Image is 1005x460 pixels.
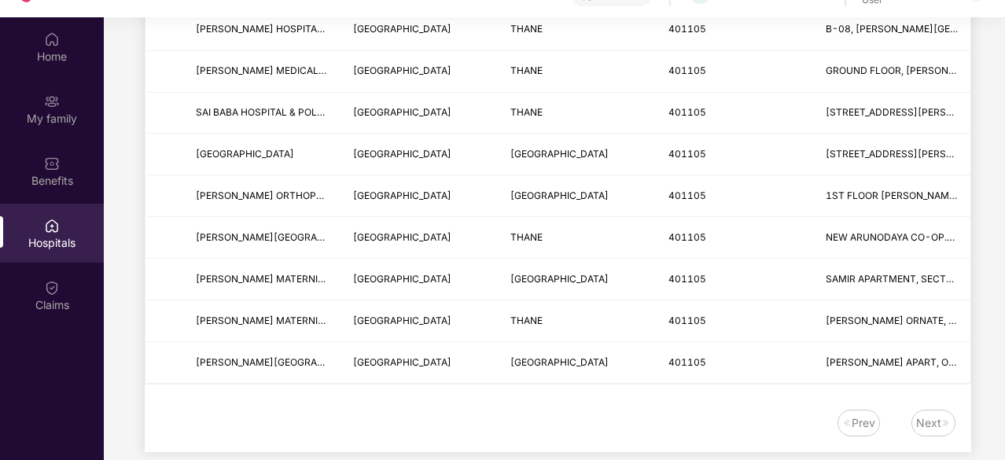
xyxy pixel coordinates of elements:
[668,273,706,285] span: 401105
[183,300,341,342] td: PADMAWATI MATERNITY AND NURSING HOME
[44,218,60,234] img: svg+xml;base64,PHN2ZyBpZD0iSG9zcGl0YWxzIiB4bWxucz0iaHR0cDovL3d3dy53My5vcmcvMjAwMC9zdmciIHdpZHRoPS...
[813,93,970,134] td: 1ST FLOOR,SHIV SHRADHA COMPLEX,B.P.ROAD,BHAYANDAR EAST,THANE
[183,51,341,93] td: CHIRAYU MEDICAL FOUNDATION
[353,148,451,160] span: [GEOGRAPHIC_DATA]
[341,300,498,342] td: MAHARASHTRA
[498,9,655,51] td: THANE
[813,300,970,342] td: OSTWAL ORNATE, OPP. JAIN TEMPLE, JESAL PARK, BHAYANDAR €, THANE
[668,231,706,243] span: 401105
[852,414,875,432] div: Prev
[813,51,970,93] td: GROUND FLOOR, VIMAL DEEEP , SARVODAY PARADIES BEHIND BALAJI HOSPITAL MIRA BHAYANDER ROAD, MIRA RO...
[668,148,706,160] span: 401105
[668,190,706,201] span: 401105
[183,93,341,134] td: SAI BABA HOSPITAL & POLYCLINIC
[341,217,498,259] td: MAHARASHTRA
[44,31,60,47] img: svg+xml;base64,PHN2ZyBpZD0iSG9tZSIgeG1sbnM9Imh0dHA6Ly93d3cudzMub3JnLzIwMDAvc3ZnIiB3aWR0aD0iMjAiIG...
[44,156,60,171] img: svg+xml;base64,PHN2ZyBpZD0iQmVuZWZpdHMiIHhtbG5zPSJodHRwOi8vd3d3LnczLm9yZy8yMDAwL3N2ZyIgd2lkdGg9Ij...
[498,259,655,300] td: MUMBAI
[353,64,451,76] span: [GEOGRAPHIC_DATA]
[183,217,341,259] td: PADMAJA HOSPITAL AND ICU
[510,148,609,160] span: [GEOGRAPHIC_DATA]
[196,315,429,326] span: [PERSON_NAME] MATERNITY AND NURSING HOME
[341,51,498,93] td: MAHARASHTRA
[842,418,852,428] img: svg+xml;base64,PHN2ZyB4bWxucz0iaHR0cDovL3d3dy53My5vcmcvMjAwMC9zdmciIHdpZHRoPSIxNiIgaGVpZ2h0PSIxNi...
[668,23,706,35] span: 401105
[510,106,543,118] span: THANE
[44,280,60,296] img: svg+xml;base64,PHN2ZyBpZD0iQ2xhaW0iIHhtbG5zPSJodHRwOi8vd3d3LnczLm9yZy8yMDAwL3N2ZyIgd2lkdGg9IjIwIi...
[813,134,970,175] td: 101/104 A WING RATANDEEP BLDG NAVGHAR ROAD BHAYANDER.
[941,418,951,428] img: svg+xml;base64,PHN2ZyB4bWxucz0iaHR0cDovL3d3dy53My5vcmcvMjAwMC9zdmciIHdpZHRoPSIxNiIgaGVpZ2h0PSIxNi...
[196,64,383,76] span: [PERSON_NAME] MEDICAL FOUNDATION
[353,356,451,368] span: [GEOGRAPHIC_DATA]
[668,64,706,76] span: 401105
[916,414,941,432] div: Next
[668,315,706,326] span: 401105
[353,315,451,326] span: [GEOGRAPHIC_DATA]
[510,315,543,326] span: THANE
[196,190,378,201] span: [PERSON_NAME] ORTHOPEDIC CENTRE
[196,148,294,160] span: [GEOGRAPHIC_DATA]
[498,175,655,217] td: MUMBAI
[813,175,970,217] td: 1ST FLOOR SHEETAL NIKETAN CHS, OPPHUM VIDEO, BP RD, BHAYANDER EAST MAHARASHTRA
[196,273,454,285] span: [PERSON_NAME] MATERNITY AND [GEOGRAPHIC_DATA]
[668,106,706,118] span: 401105
[341,134,498,175] td: MAHARASHTRA
[353,231,451,243] span: [GEOGRAPHIC_DATA]
[196,106,355,118] span: SAI BABA HOSPITAL & POLYCLINIC
[510,273,609,285] span: [GEOGRAPHIC_DATA]
[196,23,484,35] span: [PERSON_NAME] HOSPITAL AND [PERSON_NAME] POLYCLINIC
[341,9,498,51] td: MAHARASHTRA
[498,342,655,384] td: MUMBAI
[183,342,341,384] td: GURUKRUPA HOSPITAL POLYCLINIC
[353,23,451,35] span: [GEOGRAPHIC_DATA]
[498,300,655,342] td: THANE
[196,231,476,243] span: [PERSON_NAME][GEOGRAPHIC_DATA] AND [MEDICAL_DATA]
[353,106,451,118] span: [GEOGRAPHIC_DATA]
[341,342,498,384] td: MAHARASHTRA
[183,9,341,51] td: SHREE SIDDHIVINAYAK HOSPITAL AND TANISHKA POLYCLINIC
[510,356,609,368] span: [GEOGRAPHIC_DATA]
[498,51,655,93] td: THANE
[498,134,655,175] td: MUMBAI
[813,259,970,300] td: SAMIR APARTMENT, SECTOR K-7, (A) JESAL PARK, BHAYANDAR (E)
[353,273,451,285] span: [GEOGRAPHIC_DATA]
[183,134,341,175] td: SAI AASHIRWAD HOSPITAL
[498,93,655,134] td: THANE
[183,175,341,217] td: NEEL ORTHOPEDIC CENTRE
[196,356,372,368] span: [PERSON_NAME][GEOGRAPHIC_DATA]
[510,231,543,243] span: THANE
[510,190,609,201] span: [GEOGRAPHIC_DATA]
[341,175,498,217] td: MAHARASHTRA
[183,259,341,300] td: ASHIRWAD MATERNITY AND GENERAL HOSPITAL
[44,94,60,109] img: svg+xml;base64,PHN2ZyB3aWR0aD0iMjAiIGhlaWdodD0iMjAiIHZpZXdCb3g9IjAgMCAyMCAyMCIgZmlsbD0ibm9uZSIgeG...
[510,23,543,35] span: THANE
[813,217,970,259] td: NEW ARUNODAYA CO-OP.HSG.SOC NEAR GODDEV NAKA BHAYANDER EAST
[510,64,543,76] span: THANE
[826,148,998,160] span: [STREET_ADDRESS][PERSON_NAME].
[498,217,655,259] td: THANE
[341,93,498,134] td: MAHARASHTRA
[813,342,970,384] td: SAVITRI APART, OPP. KASHI BHAVAN, BHAYANDER(E), THANE DIST
[826,106,996,118] span: [STREET_ADDRESS][PERSON_NAME]
[353,190,451,201] span: [GEOGRAPHIC_DATA]
[813,9,970,51] td: B-08, PRASSANNA PARK HSG SOC,
[668,356,706,368] span: 401105
[341,259,498,300] td: MAHARASHTRA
